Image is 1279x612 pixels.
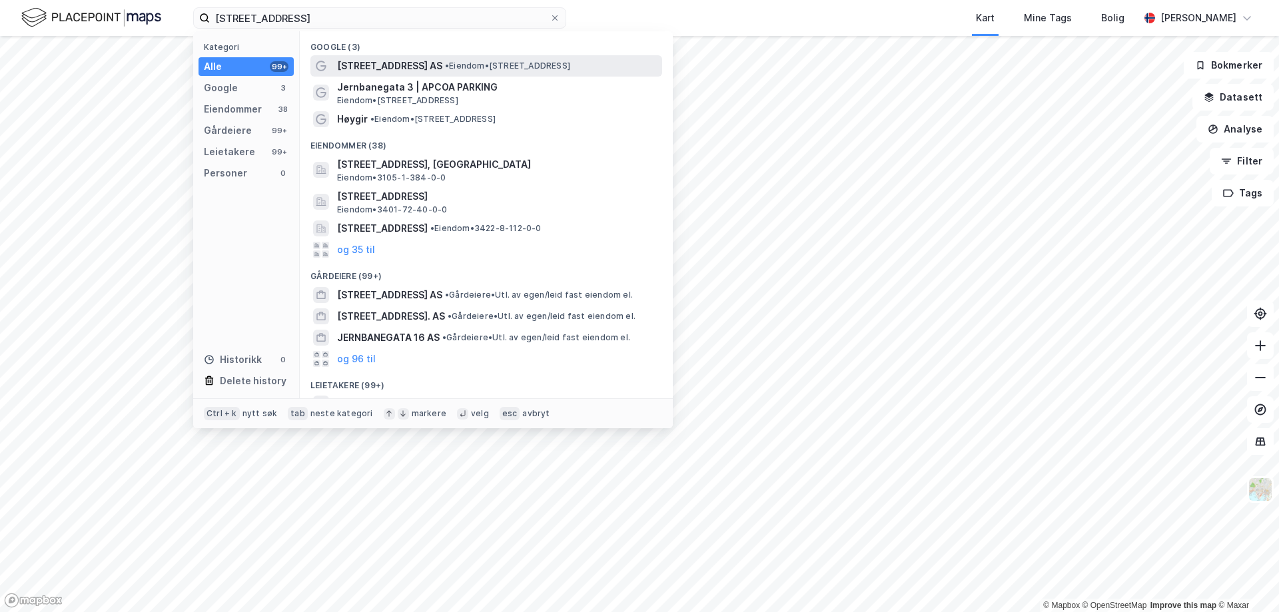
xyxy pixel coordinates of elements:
[430,223,542,234] span: Eiendom • 3422-8-112-0-0
[448,311,636,322] span: Gårdeiere • Utl. av egen/leid fast eiendom el.
[370,114,496,125] span: Eiendom • [STREET_ADDRESS]
[242,408,278,419] div: nytt søk
[471,408,489,419] div: velg
[204,101,262,117] div: Eiendommer
[270,147,288,157] div: 99+
[337,287,442,303] span: [STREET_ADDRESS] AS
[204,80,238,96] div: Google
[442,332,630,343] span: Gårdeiere • Utl. av egen/leid fast eiendom el.
[1212,180,1274,206] button: Tags
[1196,116,1274,143] button: Analyse
[1024,10,1072,26] div: Mine Tags
[430,223,434,233] span: •
[1184,52,1274,79] button: Bokmerker
[337,204,447,215] span: Eiendom • 3401-72-40-0-0
[522,408,550,419] div: avbryt
[278,168,288,178] div: 0
[412,408,446,419] div: markere
[1043,601,1080,610] a: Mapbox
[337,156,657,172] span: [STREET_ADDRESS], [GEOGRAPHIC_DATA]
[204,352,262,368] div: Historikk
[278,104,288,115] div: 38
[1248,477,1273,502] img: Z
[976,10,995,26] div: Kart
[204,42,294,52] div: Kategori
[1082,601,1147,610] a: OpenStreetMap
[445,290,633,300] span: Gårdeiere • Utl. av egen/leid fast eiendom el.
[337,111,368,127] span: Høygir
[337,351,376,367] button: og 96 til
[21,6,161,29] img: logo.f888ab2527a4732fd821a326f86c7f29.svg
[448,311,452,321] span: •
[278,354,288,365] div: 0
[278,83,288,93] div: 3
[337,242,375,258] button: og 35 til
[445,61,449,71] span: •
[337,172,446,183] span: Eiendom • 3105-1-384-0-0
[337,220,428,236] span: [STREET_ADDRESS]
[300,31,673,55] div: Google (3)
[310,408,373,419] div: neste kategori
[204,59,222,75] div: Alle
[1212,548,1279,612] iframe: Chat Widget
[204,407,240,420] div: Ctrl + k
[204,165,247,181] div: Personer
[1192,84,1274,111] button: Datasett
[270,61,288,72] div: 99+
[337,330,440,346] span: JERNBANEGATA 16 AS
[210,8,550,28] input: Søk på adresse, matrikkel, gårdeiere, leietakere eller personer
[1150,601,1216,610] a: Improve this map
[270,125,288,136] div: 99+
[442,332,446,342] span: •
[337,308,445,324] span: [STREET_ADDRESS]. AS
[300,370,673,394] div: Leietakere (99+)
[1210,148,1274,174] button: Filter
[337,79,657,95] span: Jernbanegata 3 | APCOA PARKING
[204,123,252,139] div: Gårdeiere
[204,144,255,160] div: Leietakere
[337,188,657,204] span: [STREET_ADDRESS]
[445,61,570,71] span: Eiendom • [STREET_ADDRESS]
[337,95,458,106] span: Eiendom • [STREET_ADDRESS]
[337,58,442,74] span: [STREET_ADDRESS] AS
[337,396,442,412] span: [STREET_ADDRESS] AS
[300,130,673,154] div: Eiendommer (38)
[1101,10,1124,26] div: Bolig
[500,407,520,420] div: esc
[220,373,286,389] div: Delete history
[1160,10,1236,26] div: [PERSON_NAME]
[370,114,374,124] span: •
[288,407,308,420] div: tab
[300,260,673,284] div: Gårdeiere (99+)
[445,290,449,300] span: •
[4,593,63,608] a: Mapbox homepage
